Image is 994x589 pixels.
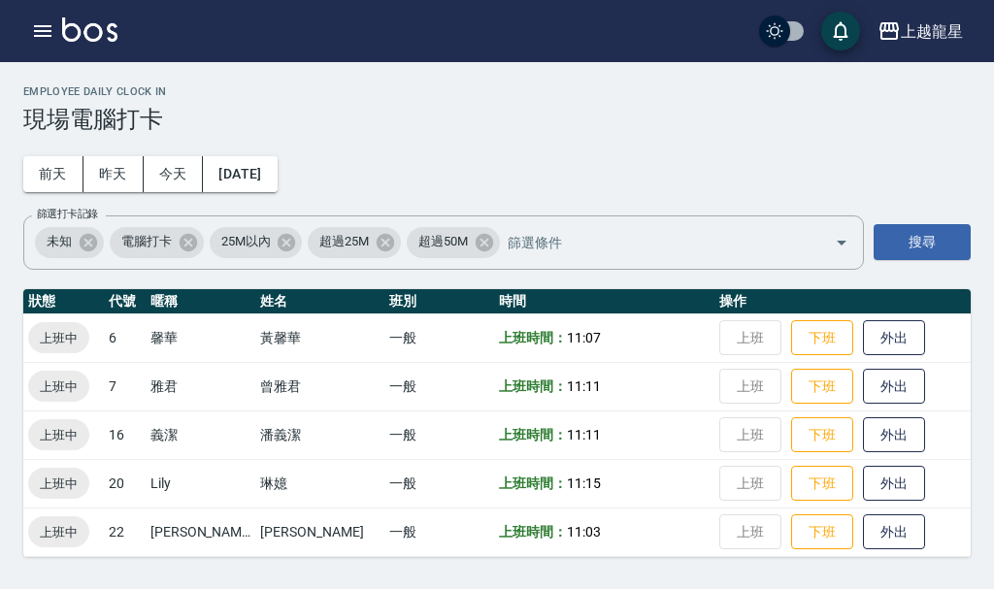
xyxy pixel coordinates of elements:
[35,232,83,251] span: 未知
[104,410,146,459] td: 16
[826,227,857,258] button: Open
[567,524,601,540] span: 11:03
[791,417,853,453] button: 下班
[28,425,89,445] span: 上班中
[210,227,303,258] div: 25M以內
[28,328,89,348] span: 上班中
[499,427,567,442] b: 上班時間：
[146,410,256,459] td: 義潔
[384,289,495,314] th: 班別
[110,227,204,258] div: 電腦打卡
[494,289,714,314] th: 時間
[384,313,495,362] td: 一般
[146,507,256,556] td: [PERSON_NAME]
[146,313,256,362] td: 馨華
[821,12,860,50] button: save
[62,17,117,42] img: Logo
[104,362,146,410] td: 7
[28,522,89,542] span: 上班中
[870,12,971,51] button: 上越龍星
[308,227,401,258] div: 超過25M
[384,459,495,507] td: 一般
[863,369,925,405] button: 外出
[407,227,500,258] div: 超過50M
[503,225,801,259] input: 篩選條件
[567,330,601,345] span: 11:07
[791,320,853,356] button: 下班
[255,289,383,314] th: 姓名
[23,106,971,133] h3: 現場電腦打卡
[255,313,383,362] td: 黃馨華
[567,378,601,394] span: 11:11
[255,362,383,410] td: 曾雅君
[146,362,256,410] td: 雅君
[104,459,146,507] td: 20
[255,459,383,507] td: 琳嬑
[104,507,146,556] td: 22
[384,410,495,459] td: 一般
[35,227,104,258] div: 未知
[499,524,567,540] b: 上班時間：
[210,232,282,251] span: 25M以內
[23,85,971,98] h2: Employee Daily Clock In
[144,156,204,192] button: 今天
[83,156,144,192] button: 昨天
[791,514,853,550] button: 下班
[901,19,963,44] div: 上越龍星
[791,466,853,502] button: 下班
[384,507,495,556] td: 一般
[255,507,383,556] td: [PERSON_NAME]
[23,289,104,314] th: 狀態
[146,289,256,314] th: 暱稱
[28,376,89,397] span: 上班中
[110,232,183,251] span: 電腦打卡
[28,474,89,494] span: 上班中
[791,369,853,405] button: 下班
[863,466,925,502] button: 外出
[37,207,98,221] label: 篩選打卡記錄
[863,514,925,550] button: 外出
[104,313,146,362] td: 6
[104,289,146,314] th: 代號
[146,459,256,507] td: Lily
[499,378,567,394] b: 上班時間：
[308,232,381,251] span: 超過25M
[714,289,971,314] th: 操作
[567,427,601,442] span: 11:11
[203,156,277,192] button: [DATE]
[255,410,383,459] td: 潘義潔
[23,156,83,192] button: 前天
[863,417,925,453] button: 外出
[384,362,495,410] td: 一般
[499,330,567,345] b: 上班時間：
[567,475,601,491] span: 11:15
[874,224,971,260] button: 搜尋
[499,475,567,491] b: 上班時間：
[863,320,925,356] button: 外出
[407,232,480,251] span: 超過50M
